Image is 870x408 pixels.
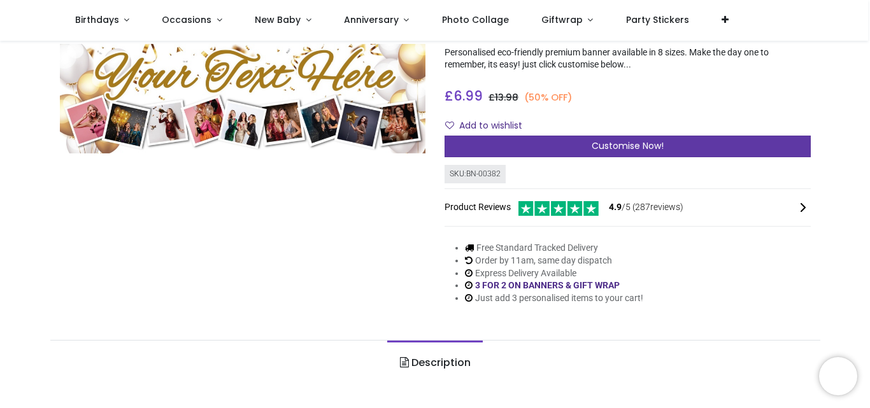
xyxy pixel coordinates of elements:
[609,202,622,212] span: 4.9
[453,87,483,105] span: 6.99
[445,165,506,183] div: SKU: BN-00382
[255,13,301,26] span: New Baby
[445,46,811,71] p: Personalised eco-friendly premium banner available in 8 sizes. Make the day one to remember, its ...
[344,13,399,26] span: Anniversary
[541,13,583,26] span: Giftwrap
[465,267,643,280] li: Express Delivery Available
[495,91,518,104] span: 13.98
[442,13,509,26] span: Photo Collage
[465,292,643,305] li: Just add 3 personalised items to your cart!
[475,280,620,290] a: 3 FOR 2 ON BANNERS & GIFT WRAP
[75,13,119,26] span: Birthdays
[524,91,573,104] small: (50% OFF)
[465,255,643,267] li: Order by 11am, same day dispatch
[626,13,689,26] span: Party Stickers
[445,121,454,130] i: Add to wishlist
[162,13,211,26] span: Occasions
[465,242,643,255] li: Free Standard Tracked Delivery
[488,91,518,104] span: £
[592,139,664,152] span: Customise Now!
[60,44,426,153] img: Personalised Happy Birthday Banner - Gold Balloons - 9 Photo Upload
[819,357,857,395] iframe: Brevo live chat
[445,115,533,137] button: Add to wishlistAdd to wishlist
[387,341,482,385] a: Description
[445,199,811,216] div: Product Reviews
[609,201,683,214] span: /5 ( 287 reviews)
[445,87,483,105] span: £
